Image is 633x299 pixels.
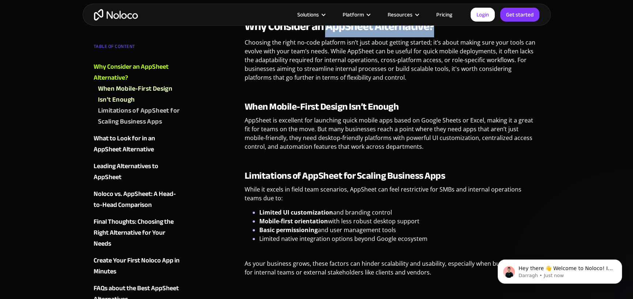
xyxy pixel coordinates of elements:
[94,9,138,20] a: home
[245,185,540,208] p: While it excels in field team scenarios, AppSheet can feel restrictive for SMBs and internal oper...
[94,133,182,155] a: What to Look for in an AppSheet Alternative
[259,217,328,225] strong: Mobile-first orientation
[94,161,182,183] a: Leading Alternatives to AppSheet
[98,105,182,127] a: Limitations of AppSheet for Scaling Business Apps
[245,38,540,87] p: Choosing the right no-code platform isn’t just about getting started; it’s about making sure your...
[94,255,182,277] a: Create Your First Noloco App in Minutes
[288,10,334,19] div: Solutions
[388,10,412,19] div: Resources
[259,208,333,216] strong: Limited UI customization
[259,208,540,217] li: and branding control
[94,61,182,83] a: Why Consider an AppSheet Alternative?
[259,226,540,234] li: and user management tools
[245,116,540,156] p: AppSheet is excellent for launching quick mobile apps based on Google Sheets or Excel, making it ...
[487,244,633,295] iframe: Intercom notifications message
[245,98,399,116] strong: When Mobile-First Design Isn’t Enough
[245,167,445,185] strong: Limitations of AppSheet for Scaling Business Apps
[343,10,364,19] div: Platform
[259,217,540,226] li: with less robust desktop support
[94,216,182,249] a: Final Thoughts: Choosing the Right Alternative for Your Needs
[245,259,540,282] p: As your business grows, these factors can hinder scalability and usability, especially when build...
[297,10,319,19] div: Solutions
[259,226,318,234] strong: Basic permissioning
[259,234,540,252] li: Limited native integration options beyond Google ecosystem
[94,189,182,211] a: Noloco vs. AppSheet: A Head-to-Head Comparison
[471,8,495,22] a: Login
[427,10,461,19] a: Pricing
[98,83,182,105] a: When Mobile-First Design Isn’t Enough
[334,10,378,19] div: Platform
[94,41,182,56] div: TABLE OF CONTENT
[378,10,427,19] div: Resources
[500,8,539,22] a: Get started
